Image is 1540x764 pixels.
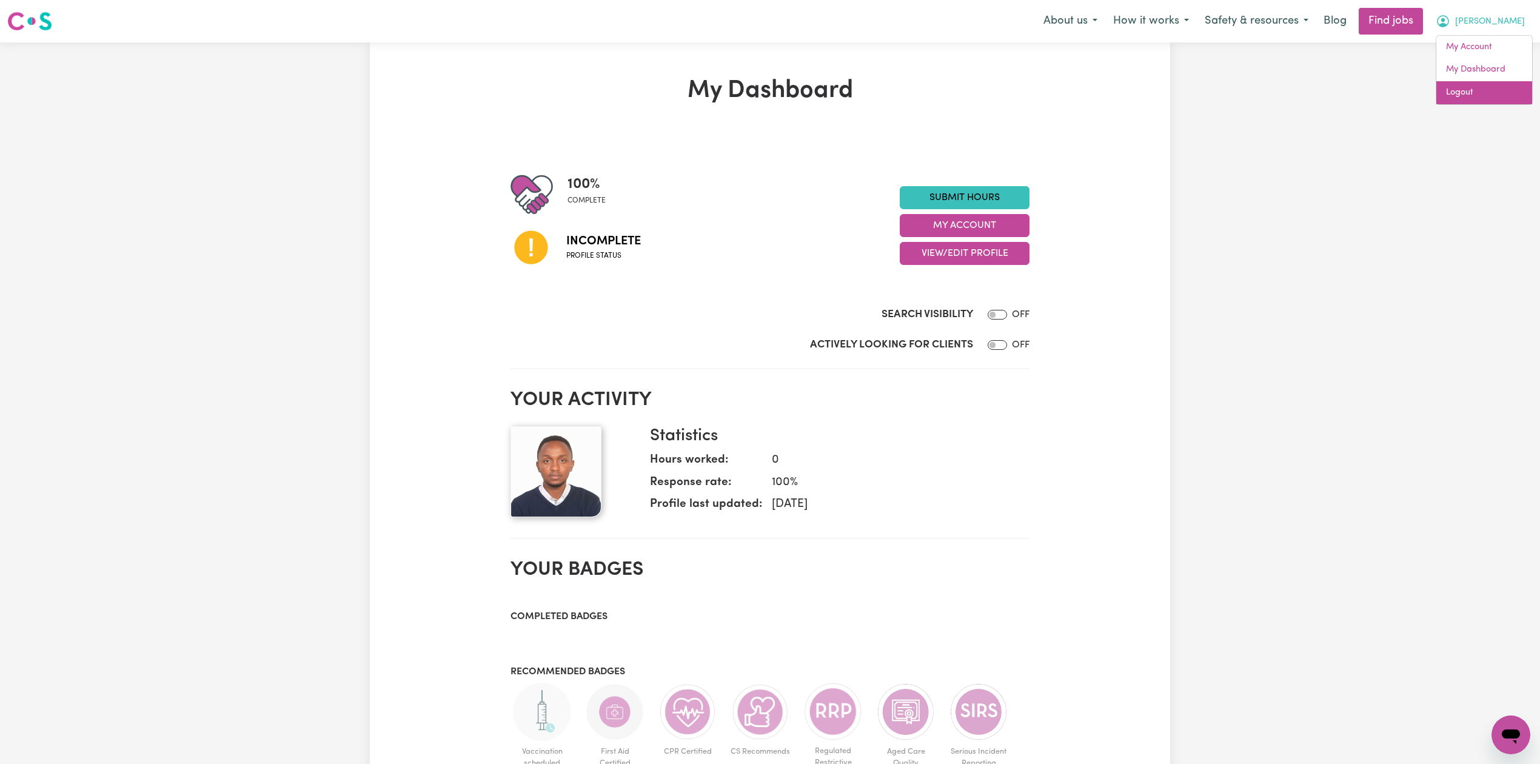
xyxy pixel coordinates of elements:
span: CS Recommends [729,741,792,762]
h3: Completed badges [511,611,1029,623]
h2: Your activity [511,389,1029,412]
span: 100 % [567,173,606,195]
img: CS Academy: Serious Incident Reporting Scheme course completed [949,683,1008,741]
h1: My Dashboard [511,76,1029,106]
button: Safety & resources [1197,8,1316,34]
h3: Statistics [650,426,1020,447]
button: My Account [900,214,1029,237]
dd: [DATE] [762,496,1020,514]
span: complete [567,195,606,206]
img: Care and support worker has booked an appointment and is waiting for the first dose of the COVID-... [513,683,571,741]
img: CS Academy: Aged Care Quality Standards & Code of Conduct course completed [877,683,935,741]
a: Submit Hours [900,186,1029,209]
h3: Recommended badges [511,666,1029,678]
a: My Account [1436,36,1532,59]
label: Actively Looking for Clients [810,337,973,353]
button: View/Edit Profile [900,242,1029,265]
img: CS Academy: Regulated Restrictive Practices course completed [804,683,862,740]
span: CPR Certified [656,741,719,762]
dt: Hours worked: [650,452,762,474]
img: Your profile picture [511,426,601,517]
img: Care and support worker has completed CPR Certification [658,683,717,741]
span: [PERSON_NAME] [1455,15,1525,28]
label: Search Visibility [882,307,973,323]
div: My Account [1436,35,1533,105]
span: OFF [1012,340,1029,350]
button: My Account [1428,8,1533,34]
button: How it works [1105,8,1197,34]
span: Profile status [566,250,641,261]
dd: 0 [762,452,1020,469]
dd: 100 % [762,474,1020,492]
img: Care worker is recommended by Careseekers [731,683,789,741]
span: Incomplete [566,232,641,250]
button: About us [1036,8,1105,34]
dt: Profile last updated: [650,496,762,518]
img: Care and support worker has completed First Aid Certification [586,683,644,741]
a: Blog [1316,8,1354,35]
iframe: Button to launch messaging window [1491,715,1530,754]
span: OFF [1012,310,1029,320]
a: Find jobs [1359,8,1423,35]
a: My Dashboard [1436,58,1532,81]
h2: Your badges [511,558,1029,581]
dt: Response rate: [650,474,762,497]
a: Logout [1436,81,1532,104]
div: Profile completeness: 100% [567,173,615,216]
img: Careseekers logo [7,10,52,32]
a: Careseekers logo [7,7,52,35]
